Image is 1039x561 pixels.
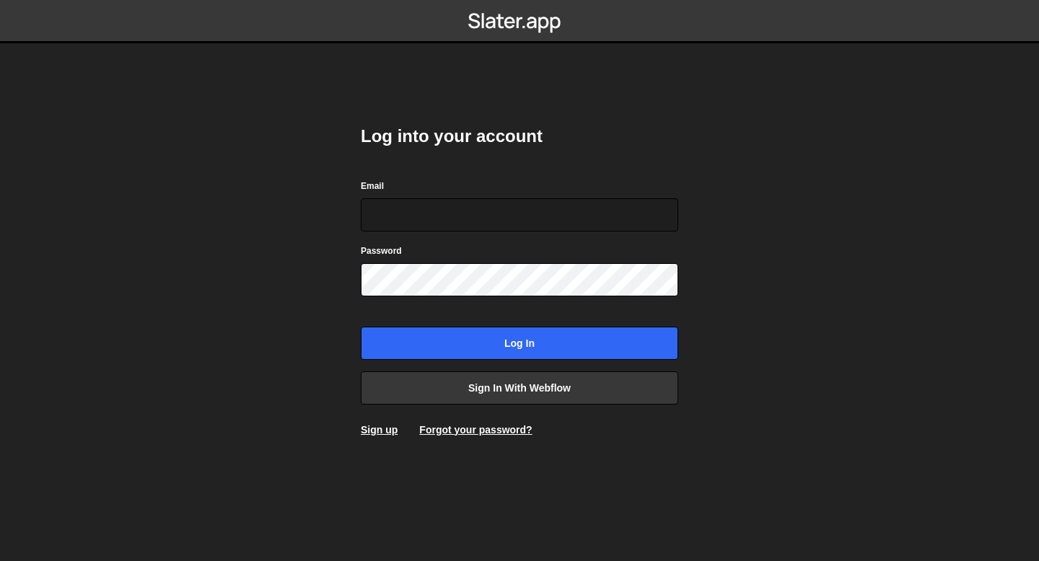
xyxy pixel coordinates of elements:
label: Password [361,244,402,258]
a: Forgot your password? [419,424,532,436]
a: Sign in with Webflow [361,371,678,405]
label: Email [361,179,384,193]
input: Log in [361,327,678,360]
a: Sign up [361,424,398,436]
h2: Log into your account [361,125,678,148]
